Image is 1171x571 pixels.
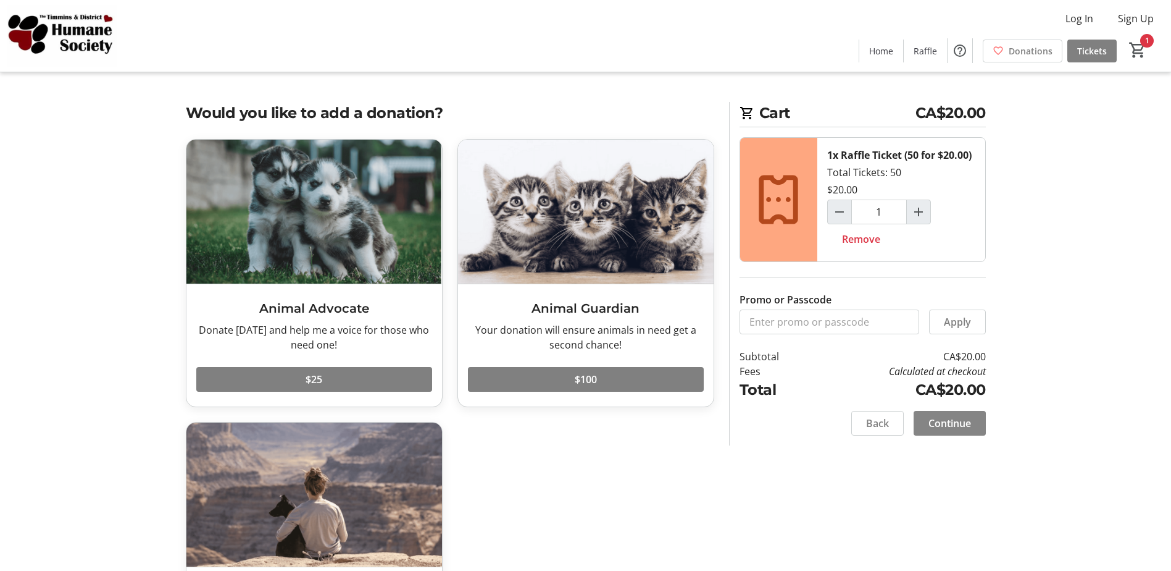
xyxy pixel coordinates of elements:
[468,323,704,352] div: Your donation will ensure animals in need get a second chance!
[186,102,714,124] h2: Would you like to add a donation?
[859,40,903,62] a: Home
[740,379,811,401] td: Total
[1127,39,1149,61] button: Cart
[468,367,704,392] button: $100
[740,102,986,127] h2: Cart
[740,349,811,364] td: Subtotal
[915,102,986,124] span: CA$20.00
[306,372,322,387] span: $25
[458,140,714,284] img: Animal Guardian
[811,364,985,379] td: Calculated at checkout
[575,372,597,387] span: $100
[827,148,972,163] div: 1x Raffle Ticket (50 for $20.00)
[914,44,937,57] span: Raffle
[828,200,851,224] button: Decrement by one
[468,299,704,318] h3: Animal Guardian
[851,411,904,436] button: Back
[186,423,442,567] img: Animal Champion
[851,200,907,224] input: Raffle Ticket (50 for $20.00) Quantity
[740,310,919,334] input: Enter promo or passcode
[7,5,117,67] img: Timmins and District Humane Society's Logo
[869,44,893,57] span: Home
[929,310,986,334] button: Apply
[196,299,432,318] h3: Animal Advocate
[983,40,1062,62] a: Donations
[1065,11,1093,26] span: Log In
[907,200,930,224] button: Increment by one
[827,182,857,197] div: $20.00
[186,140,442,284] img: Animal Advocate
[1056,9,1103,28] button: Log In
[1108,9,1164,28] button: Sign Up
[944,315,971,329] span: Apply
[196,367,432,392] button: $25
[904,40,947,62] a: Raffle
[914,411,986,436] button: Continue
[1077,44,1107,57] span: Tickets
[811,349,985,364] td: CA$20.00
[1067,40,1117,62] a: Tickets
[928,416,971,431] span: Continue
[811,379,985,401] td: CA$20.00
[948,38,972,63] button: Help
[827,227,895,252] button: Remove
[740,292,831,307] label: Promo or Passcode
[196,323,432,352] div: Donate [DATE] and help me a voice for those who need one!
[866,416,889,431] span: Back
[842,232,880,247] span: Remove
[817,138,985,261] div: Total Tickets: 50
[1118,11,1154,26] span: Sign Up
[1009,44,1052,57] span: Donations
[740,364,811,379] td: Fees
